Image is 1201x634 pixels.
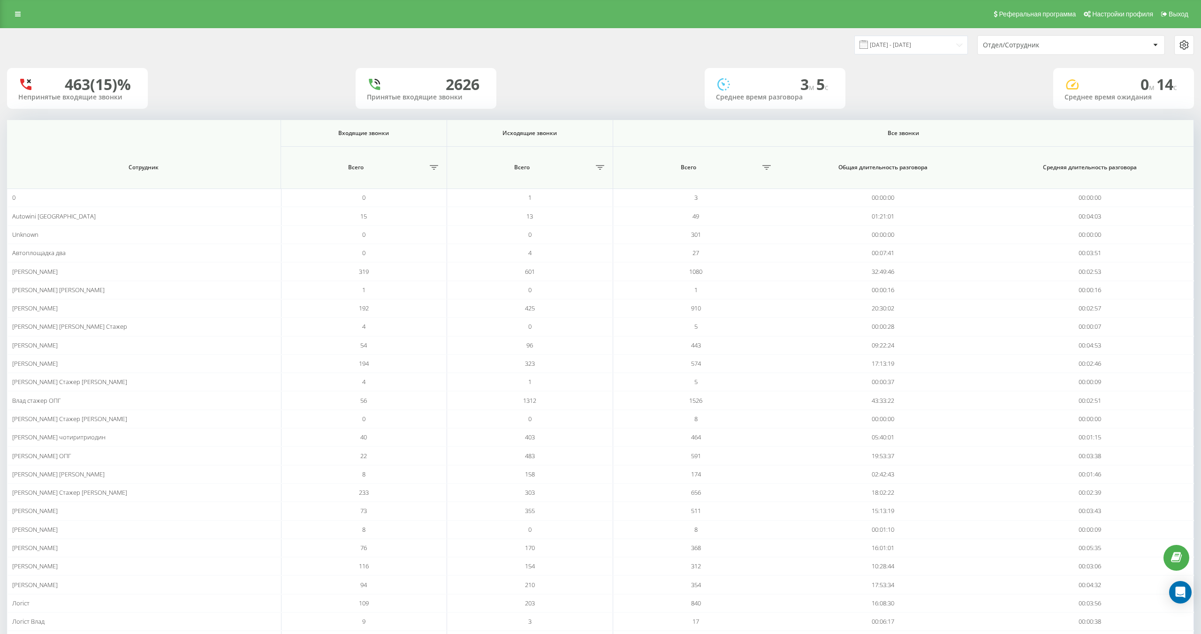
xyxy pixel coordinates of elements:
span: м [1149,82,1156,92]
span: 170 [525,543,535,552]
span: 15 [360,212,367,220]
span: 154 [525,562,535,570]
span: [PERSON_NAME] [12,543,58,552]
td: 00:00:28 [779,317,986,336]
td: 00:00:07 [987,317,1194,336]
span: 194 [359,359,369,368]
span: Всего [452,164,593,171]
span: 910 [691,304,701,312]
span: Всего [286,164,426,171]
span: 1 [362,286,365,294]
td: 19:53:37 [779,446,986,465]
span: 1526 [689,396,702,405]
span: Влад стажер ОПГ [12,396,61,405]
span: 49 [692,212,699,220]
span: Логіст Влад [12,617,45,626]
td: 43:33:22 [779,391,986,409]
td: 15:13:19 [779,502,986,520]
td: 02:42:43 [779,465,986,483]
span: 0 [362,230,365,239]
td: 00:04:03 [987,207,1194,225]
td: 00:03:38 [987,446,1194,465]
td: 09:22:24 [779,336,986,355]
span: 574 [691,359,701,368]
span: 210 [525,581,535,589]
td: 00:07:41 [779,244,986,262]
td: 00:00:16 [987,281,1194,299]
span: 3 [800,74,816,94]
div: Отдел/Сотрудник [983,41,1095,49]
span: 203 [525,599,535,607]
span: 464 [691,433,701,441]
span: 840 [691,599,701,607]
td: 00:00:00 [987,226,1194,244]
div: Непринятые входящие звонки [18,93,137,101]
td: 00:04:32 [987,575,1194,594]
span: 1 [694,286,698,294]
span: 354 [691,581,701,589]
div: Принятые входящие звонки [367,93,485,101]
span: 425 [525,304,535,312]
span: [PERSON_NAME] [PERSON_NAME] [12,470,105,478]
span: 0 [362,193,365,202]
span: 0 [528,286,532,294]
div: Среднее время ожидания [1064,93,1183,101]
td: 00:00:09 [987,373,1194,391]
td: 00:00:00 [779,410,986,428]
td: 17:53:34 [779,575,986,594]
td: 00:01:15 [987,428,1194,446]
span: 403 [525,433,535,441]
span: Всего [618,164,759,171]
td: 00:00:00 [987,410,1194,428]
span: [PERSON_NAME] [12,267,58,276]
span: 312 [691,562,701,570]
span: 22 [360,452,367,460]
span: 14 [1156,74,1177,94]
div: 463 (15)% [65,75,131,93]
span: 4 [362,322,365,331]
span: 8 [362,525,365,534]
span: 483 [525,452,535,460]
span: 13 [526,212,533,220]
span: Сотрудник [25,164,263,171]
span: Общая длительность разговора [793,164,972,171]
td: 00:00:09 [987,521,1194,539]
span: 319 [359,267,369,276]
span: c [825,82,829,92]
span: Средняя длительность разговора [1001,164,1179,171]
span: [PERSON_NAME] [12,562,58,570]
td: 00:01:46 [987,465,1194,483]
span: Настройки профиля [1092,10,1153,18]
td: 17:13:19 [779,355,986,373]
span: 56 [360,396,367,405]
td: 01:21:01 [779,207,986,225]
span: 656 [691,488,701,497]
span: 73 [360,506,367,515]
td: 20:30:02 [779,299,986,317]
span: Входящие звонки [293,129,434,137]
span: Автоплощадка два [12,249,66,257]
td: 00:02:57 [987,299,1194,317]
span: 27 [692,249,699,257]
span: Исходящие звонки [459,129,600,137]
td: 00:03:56 [987,594,1194,612]
span: 116 [359,562,369,570]
span: c [1173,82,1177,92]
td: 00:02:39 [987,483,1194,502]
td: 00:01:10 [779,521,986,539]
span: 3 [694,193,698,202]
span: 511 [691,506,701,515]
td: 00:02:46 [987,355,1194,373]
span: 17 [692,617,699,626]
span: 0 [528,322,532,331]
span: 8 [694,415,698,423]
span: [PERSON_NAME] [12,506,58,515]
span: Autowini [GEOGRAPHIC_DATA] [12,212,96,220]
span: 8 [362,470,365,478]
span: 5 [694,377,698,386]
td: 00:02:53 [987,262,1194,280]
span: 174 [691,470,701,478]
span: [PERSON_NAME] [12,581,58,589]
td: 18:02:22 [779,483,986,502]
span: Unknown [12,230,38,239]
